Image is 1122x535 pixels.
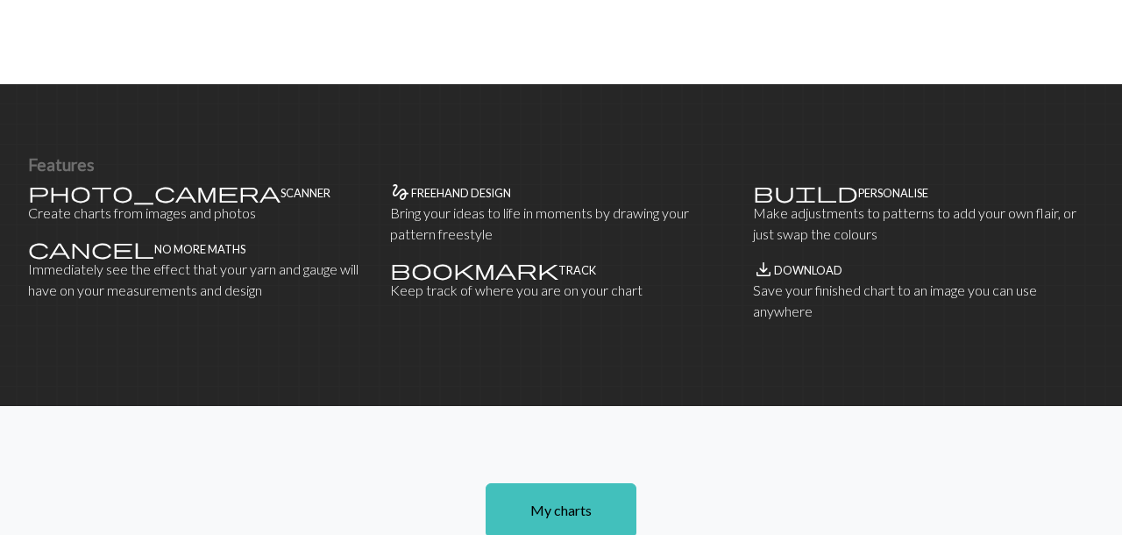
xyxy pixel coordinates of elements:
h4: Download [774,264,842,277]
h4: Track [558,264,596,277]
h4: Scanner [280,187,330,200]
span: bookmark [390,257,558,282]
span: cancel [28,236,154,260]
p: Bring your ideas to life in moments by drawing your pattern freestyle [390,203,731,245]
h4: Freehand design [411,187,511,200]
h4: No more maths [154,243,245,256]
p: Create charts from images and photos [28,203,369,224]
span: build [753,180,858,204]
span: gesture [390,180,411,204]
span: save_alt [753,257,774,282]
p: Immediately see the effect that your yarn and gauge will have on your measurements and design [28,259,369,301]
p: Make adjustments to patterns to add your own flair, or just swap the colours [753,203,1094,245]
p: Keep track of where you are on your chart [390,280,731,301]
h3: Features [28,154,1094,175]
p: Save your finished chart to an image you can use anywhere [753,280,1094,322]
h4: Personalise [858,187,928,200]
span: photo_camera [28,180,280,204]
